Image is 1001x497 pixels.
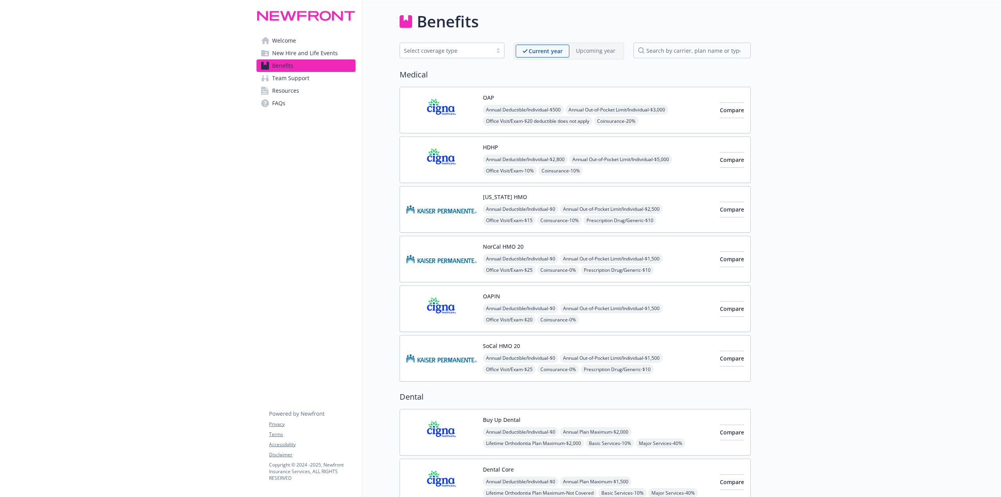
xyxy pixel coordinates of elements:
[406,242,477,276] img: Kaiser Permanente Insurance Company carrier logo
[594,116,639,126] span: Coinsurance - 20%
[583,215,657,225] span: Prescription Drug/Generic - $10
[269,431,355,438] a: Terms
[569,154,672,164] span: Annual Out-of-Pocket Limit/Individual - $5,000
[633,43,751,58] input: search by carrier, plan name or type
[406,143,477,176] img: CIGNA carrier logo
[538,166,583,176] span: Coinsurance - 10%
[720,102,744,118] button: Compare
[560,477,631,486] span: Annual Plan Maximum - $1,500
[537,215,582,225] span: Coinsurance - 10%
[483,477,558,486] span: Annual Deductible/Individual - $0
[483,465,514,474] button: Dental Core
[720,255,744,263] span: Compare
[272,97,285,109] span: FAQs
[257,97,355,109] a: FAQs
[576,47,615,55] p: Upcoming year
[636,438,685,448] span: Major Services - 40%
[257,59,355,72] a: Benefits
[720,474,744,490] button: Compare
[560,427,631,437] span: Annual Plan Maximum - $2,000
[272,72,309,84] span: Team Support
[720,351,744,366] button: Compare
[720,206,744,213] span: Compare
[483,242,524,251] button: NorCal HMO 20
[257,47,355,59] a: New Hire and Life Events
[565,105,668,115] span: Annual Out-of-Pocket Limit/Individual - $3,000
[720,202,744,217] button: Compare
[560,353,663,363] span: Annual Out-of-Pocket Limit/Individual - $1,500
[257,84,355,97] a: Resources
[483,427,558,437] span: Annual Deductible/Individual - $0
[720,425,744,440] button: Compare
[537,265,579,275] span: Coinsurance - 0%
[483,303,558,313] span: Annual Deductible/Individual - $0
[269,441,355,448] a: Accessibility
[406,416,477,449] img: CIGNA carrier logo
[406,193,477,226] img: Kaiser Permanente Insurance Company carrier logo
[569,45,622,57] span: Upcoming year
[406,93,477,127] img: CIGNA carrier logo
[404,47,488,55] div: Select coverage type
[720,429,744,436] span: Compare
[483,93,494,102] button: OAP
[483,416,520,424] button: Buy Up Dental
[483,166,537,176] span: Office Visit/Exam - 10%
[581,364,654,374] span: Prescription Drug/Generic - $10
[257,34,355,47] a: Welcome
[272,34,296,47] span: Welcome
[720,156,744,163] span: Compare
[720,106,744,114] span: Compare
[483,204,558,214] span: Annual Deductible/Individual - $0
[417,10,479,33] h1: Benefits
[560,303,663,313] span: Annual Out-of-Pocket Limit/Individual - $1,500
[483,116,592,126] span: Office Visit/Exam - $20 deductible does not apply
[537,315,579,325] span: Coinsurance - 0%
[483,353,558,363] span: Annual Deductible/Individual - $0
[400,69,751,81] h2: Medical
[720,478,744,486] span: Compare
[581,265,654,275] span: Prescription Drug/Generic - $10
[483,105,564,115] span: Annual Deductible/Individual - $500
[272,47,338,59] span: New Hire and Life Events
[272,84,299,97] span: Resources
[400,391,751,403] h2: Dental
[560,204,663,214] span: Annual Out-of-Pocket Limit/Individual - $2,500
[483,364,536,374] span: Office Visit/Exam - $25
[257,72,355,84] a: Team Support
[720,251,744,267] button: Compare
[483,215,536,225] span: Office Visit/Exam - $15
[483,292,500,300] button: OAPIN
[483,265,536,275] span: Office Visit/Exam - $25
[537,364,579,374] span: Coinsurance - 0%
[483,143,498,151] button: HDHP
[483,438,584,448] span: Lifetime Orthodontia Plan Maximum - $2,000
[269,461,355,481] p: Copyright © 2024 - 2025 , Newfront Insurance Services, ALL RIGHTS RESERVED
[483,342,520,350] button: SoCal HMO 20
[406,342,477,375] img: Kaiser Permanente Insurance Company carrier logo
[483,254,558,264] span: Annual Deductible/Individual - $0
[560,254,663,264] span: Annual Out-of-Pocket Limit/Individual - $1,500
[720,301,744,317] button: Compare
[720,152,744,168] button: Compare
[269,451,355,458] a: Disclaimer
[269,421,355,428] a: Privacy
[720,355,744,362] span: Compare
[483,154,568,164] span: Annual Deductible/Individual - $2,800
[483,193,527,201] button: [US_STATE] HMO
[720,305,744,312] span: Compare
[406,292,477,325] img: CIGNA carrier logo
[586,438,634,448] span: Basic Services - 10%
[529,47,563,55] p: Current year
[483,315,536,325] span: Office Visit/Exam - $20
[272,59,293,72] span: Benefits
